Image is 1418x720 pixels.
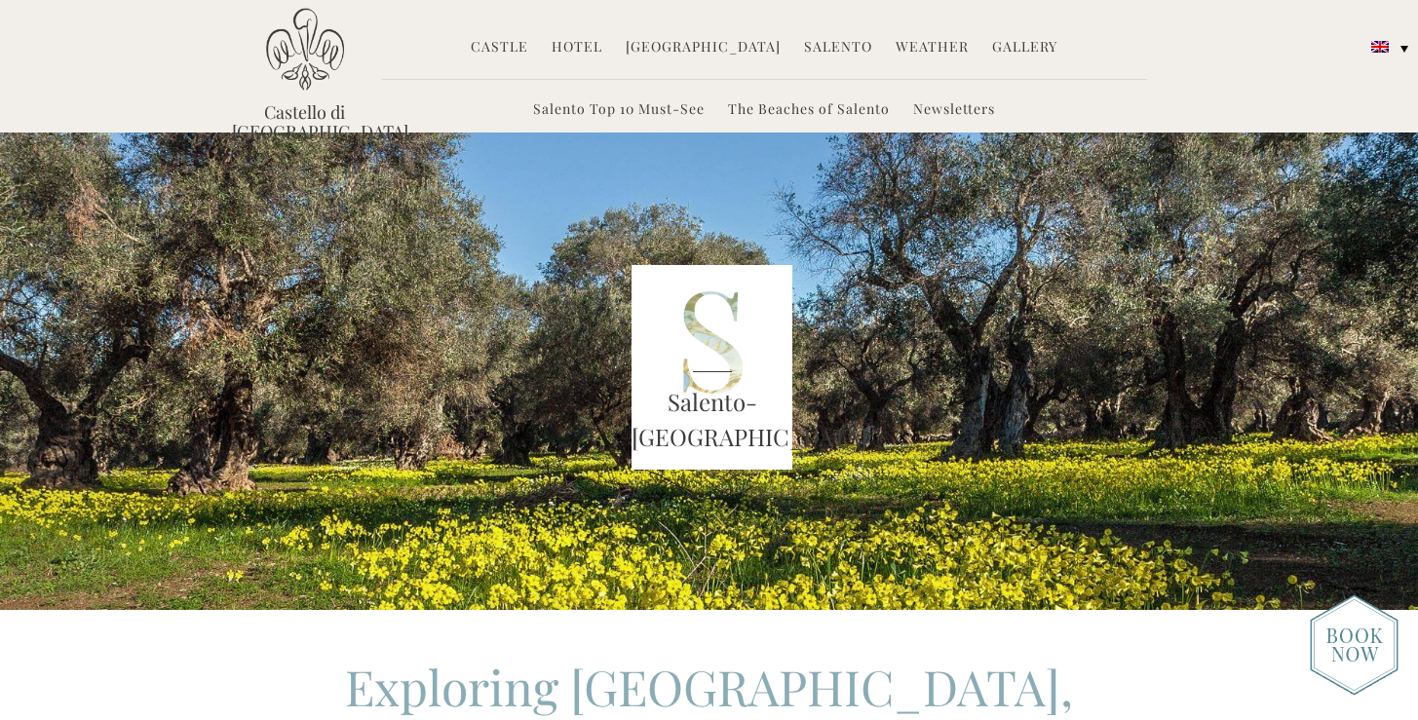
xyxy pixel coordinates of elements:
a: Newsletters [913,99,995,122]
h3: Salento-[GEOGRAPHIC_DATA] [632,385,793,454]
a: Weather [896,37,969,59]
a: Hotel [552,37,602,59]
a: [GEOGRAPHIC_DATA] [626,37,781,59]
img: English [1371,41,1389,53]
a: Castello di [GEOGRAPHIC_DATA] [232,102,378,141]
img: new-booknow.png [1310,594,1399,696]
a: Castle [471,37,528,59]
a: Gallery [992,37,1057,59]
img: Castello di Ugento [266,8,344,91]
img: S_Lett_green.png [632,265,793,470]
a: Salento [804,37,872,59]
a: The Beaches of Salento [728,99,890,122]
a: Salento Top 10 Must-See [533,99,705,122]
